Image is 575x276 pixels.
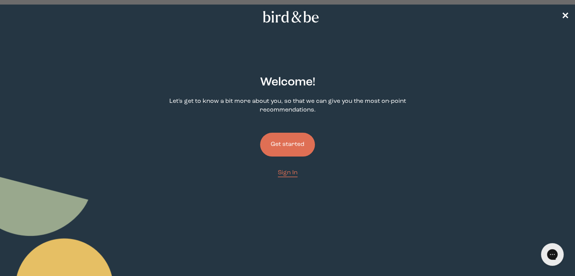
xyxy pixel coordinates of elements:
[260,121,315,169] a: Get started
[278,170,298,176] span: Sign In
[150,97,425,115] p: Let's get to know a bit more about you, so that we can give you the most on-point recommendations.
[260,133,315,157] button: Get started
[561,12,569,21] span: ✕
[561,10,569,23] a: ✕
[278,169,298,177] a: Sign In
[260,74,315,91] h2: Welcome !
[537,240,567,268] iframe: Gorgias live chat messenger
